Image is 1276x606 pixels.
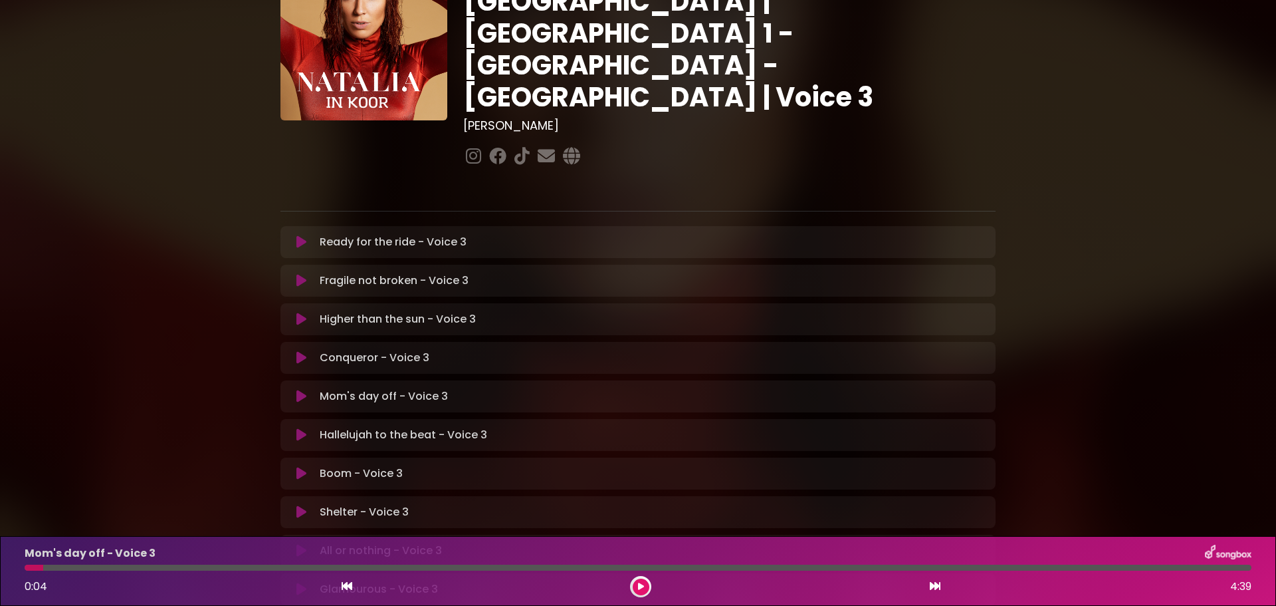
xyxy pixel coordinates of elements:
[463,118,996,133] h3: [PERSON_NAME]
[25,579,47,594] span: 0:04
[320,388,448,404] p: Mom's day off - Voice 3
[320,504,409,520] p: Shelter - Voice 3
[320,273,469,289] p: Fragile not broken - Voice 3
[320,427,487,443] p: Hallelujah to the beat - Voice 3
[320,311,476,327] p: Higher than the sun - Voice 3
[320,234,467,250] p: Ready for the ride - Voice 3
[320,350,429,366] p: Conqueror - Voice 3
[1205,545,1251,562] img: songbox-logo-white.png
[1230,579,1251,595] span: 4:39
[25,545,156,561] p: Mom's day off - Voice 3
[320,466,403,482] p: Boom - Voice 3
